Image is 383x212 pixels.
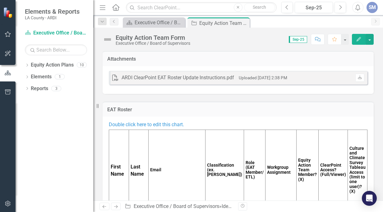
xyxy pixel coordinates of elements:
strong: Classification (ex. [PERSON_NAME]) [207,163,242,177]
strong: Role (EAT Member/ ETL) [246,160,264,179]
a: Elements [31,73,52,81]
span: Elements & Reports [25,8,80,15]
button: SM [367,2,378,13]
input: Search Below... [25,44,87,55]
span: Search [253,5,266,10]
h3: EAT Roster [107,107,369,113]
h3: Attachments [107,56,369,62]
span: Sep-25 [289,36,307,43]
strong: Equity Action Team Member? (X) [298,158,317,182]
div: 1 [55,74,65,80]
small: Uploaded [DATE] 2:38 PM [239,75,287,80]
div: Sep-25 [297,4,331,12]
img: Not Defined [103,35,113,44]
div: Executive Office / Board of Supervisors Welcome Page [135,19,183,26]
a: Reports [31,85,48,92]
button: Sep-25 [295,2,333,13]
strong: Culture and Climate Survey Tableau Access (limit to one user)? (X) [349,146,366,194]
strong: Workgroup Assignment [267,165,291,174]
img: ClearPoint Strategy [3,7,14,18]
div: » » [125,203,233,210]
div: ARDI ClearPoint EAT Roster Update Instructions.pdf [122,74,234,81]
input: Search ClearPoint... [126,2,277,13]
div: 3 [51,86,61,91]
strong: Last Name [131,164,144,177]
a: Executive Office / Board of Supervisors [25,30,87,37]
small: LA County - ARDI [25,15,80,20]
button: Search [244,3,275,12]
a: Ideas [222,203,233,209]
div: 10 [77,62,87,68]
a: Equity Action Plans [31,62,74,69]
strong: ClearPoint Access? (Full/Viewer) [320,163,346,177]
a: Executive Office / Board of Supervisors Welcome Page [124,19,183,26]
div: Executive Office / Board of Supervisors [116,41,190,46]
div: Equity Action Team Form [199,19,248,27]
span: Double click here to edit this chart. [109,122,184,127]
strong: Email [150,167,161,172]
strong: First Name [111,164,124,177]
div: Equity Action Team Form [116,34,190,41]
div: Open Intercom Messenger [362,191,377,206]
a: Executive Office / Board of Supervisors [134,203,219,209]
